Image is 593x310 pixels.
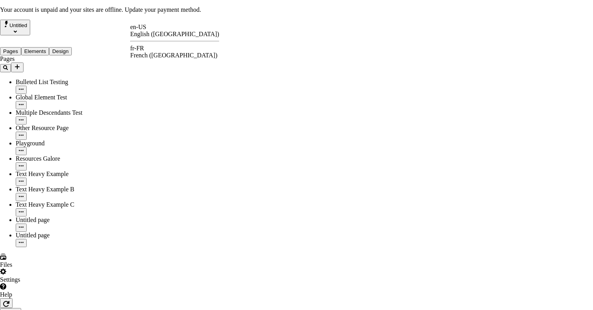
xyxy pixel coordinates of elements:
div: Open locale picker [130,24,219,59]
div: en-US [130,24,219,31]
p: Cookie Test Route [3,6,115,13]
div: French ([GEOGRAPHIC_DATA]) [130,52,219,59]
div: English ([GEOGRAPHIC_DATA]) [130,31,219,38]
div: fr-FR [130,45,219,52]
